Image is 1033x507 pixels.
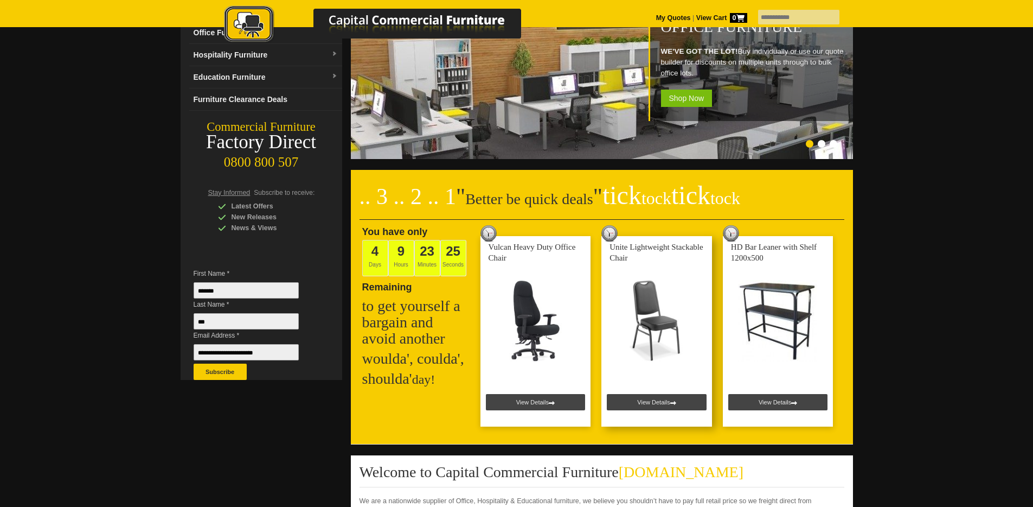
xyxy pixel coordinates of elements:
[189,22,342,44] a: Office Furnituredropdown
[362,226,428,237] span: You have only
[446,244,460,258] span: 25
[388,240,414,276] span: Hours
[181,149,342,170] div: 0800 800 507
[723,225,739,242] img: tick tock deal clock
[371,244,378,258] span: 4
[208,189,251,197] span: Stay Informed
[806,140,813,148] li: Page dot 1
[360,184,457,209] span: .. 3 .. 2 .. 1
[194,330,315,341] span: Email Address *
[397,244,405,258] span: 9
[456,184,465,209] span: "
[619,464,743,480] span: [DOMAIN_NAME]
[331,51,338,58] img: dropdown
[362,277,412,293] span: Remaining
[360,464,844,487] h2: Welcome to Capital Commercial Furniture
[656,14,691,22] a: My Quotes
[661,46,848,79] p: Buy individually or use our quote builder for discounts on multiple units through to bulk office ...
[412,372,435,386] span: day!
[194,282,299,299] input: First Name *
[440,240,466,276] span: Seconds
[641,188,671,208] span: tock
[696,14,747,22] strong: View Cart
[730,13,747,23] span: 0
[661,47,738,55] strong: WE'VE GOT THE LOT!
[194,364,247,380] button: Subscribe
[420,244,434,258] span: 23
[601,225,618,242] img: tick tock deal clock
[189,44,342,66] a: Hospitality Furnituredropdown
[194,5,574,48] a: Capital Commercial Furniture Logo
[661,90,713,107] span: Shop Now
[194,313,299,329] input: Last Name *
[194,299,315,310] span: Last Name *
[351,153,855,161] a: Office Furniture WE'VE GOT THE LOT!Buy individually or use our quote builder for discounts on mul...
[360,187,844,220] h2: Better be quick deals
[218,212,321,223] div: New Releases
[694,14,747,22] a: View Cart0
[362,240,388,276] span: Days
[181,119,342,135] div: Commercial Furniture
[602,181,740,210] span: tick tick
[181,135,342,150] div: Factory Direct
[189,88,342,111] a: Furniture Clearance Deals
[254,189,315,197] span: Subscribe to receive:
[218,201,321,212] div: Latest Offers
[194,5,574,45] img: Capital Commercial Furniture Logo
[480,225,497,242] img: tick tock deal clock
[189,66,342,88] a: Education Furnituredropdown
[362,371,471,388] h2: shoulda'
[818,140,825,148] li: Page dot 2
[414,240,440,276] span: Minutes
[362,298,471,347] h2: to get yourself a bargain and avoid another
[593,184,740,209] span: "
[830,140,837,148] li: Page dot 3
[331,73,338,80] img: dropdown
[194,344,299,360] input: Email Address *
[218,223,321,233] div: News & Views
[710,188,740,208] span: tock
[661,19,848,35] h1: Office Furniture
[362,351,471,367] h2: woulda', coulda',
[194,268,315,279] span: First Name *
